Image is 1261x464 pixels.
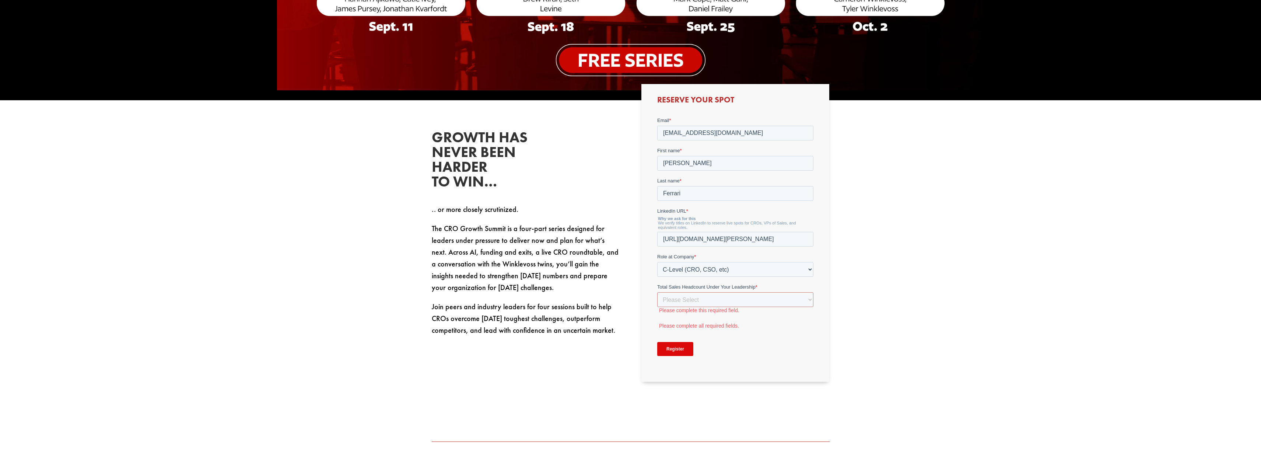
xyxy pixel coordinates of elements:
span: Join peers and industry leaders for four sessions built to help CROs overcome [DATE] toughest cha... [432,302,615,335]
h3: Reserve Your Spot [657,96,813,108]
span: .. or more closely scrutinized. [432,205,518,214]
h2: Growth has never been harder to win… [432,130,542,193]
iframe: Form 0 [657,117,813,370]
span: The CRO Growth Summit is a four-part series designed for leaders under pressure to deliver now an... [432,224,619,292]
